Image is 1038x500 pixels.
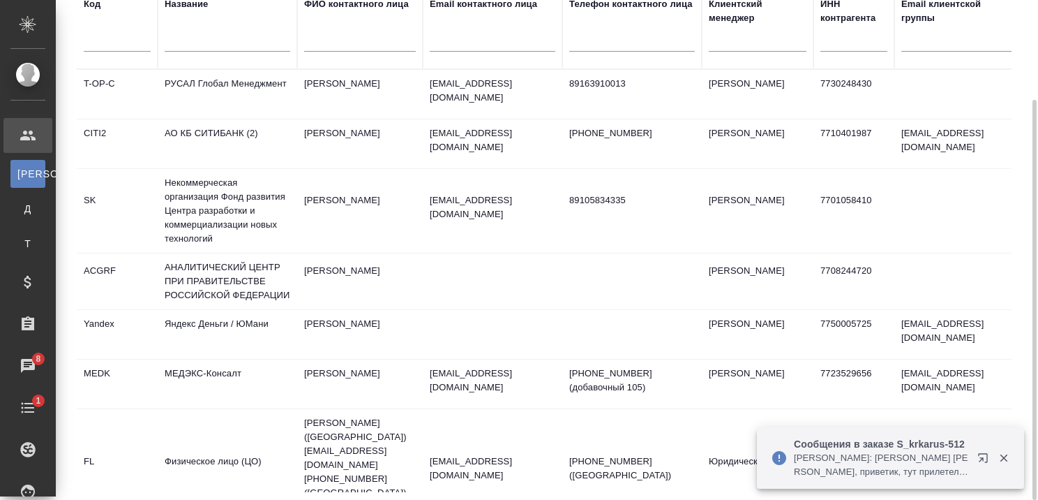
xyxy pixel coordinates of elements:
[27,352,49,366] span: 8
[813,257,894,306] td: 7708244720
[77,448,158,497] td: FL
[794,437,968,451] p: Сообщения в заказе S_krkarus-512
[158,360,297,409] td: МЕДЭКС-Консалт
[894,360,1020,409] td: [EMAIL_ADDRESS][DOMAIN_NAME]
[158,448,297,497] td: Физическое лицо (ЦО)
[430,77,555,105] p: [EMAIL_ADDRESS][DOMAIN_NAME]
[77,119,158,168] td: CITI2
[569,455,695,483] p: [PHONE_NUMBER] ([GEOGRAPHIC_DATA])
[813,360,894,409] td: 7723529656
[569,193,695,207] p: 89105834335
[158,310,297,359] td: Яндекс Деньги / ЮМани
[569,367,695,395] p: [PHONE_NUMBER] (добавочный 105)
[297,70,423,119] td: [PERSON_NAME]
[569,77,695,91] p: 89163910013
[158,70,297,119] td: РУСАЛ Глобал Менеджмент
[702,70,813,119] td: [PERSON_NAME]
[77,360,158,409] td: MEDK
[158,253,297,309] td: АНАЛИТИЧЕСКИЙ ЦЕНТР ПРИ ПРАВИТЕЛЬСТВЕ РОССИЙСКОЙ ФЕДЕРАЦИИ
[569,126,695,140] p: [PHONE_NUMBER]
[297,257,423,306] td: [PERSON_NAME]
[10,160,45,188] a: [PERSON_NAME]
[989,452,1018,464] button: Закрыть
[969,444,1002,478] button: Открыть в новой вкладке
[702,186,813,235] td: [PERSON_NAME]
[27,394,49,408] span: 1
[813,70,894,119] td: 7730248430
[158,169,297,253] td: Некоммерческая организация Фонд развития Центра разработки и коммерциализации новых технологий
[3,390,52,425] a: 1
[77,70,158,119] td: T-OP-C
[813,119,894,168] td: 7710401987
[794,451,968,479] p: [PERSON_NAME]: [PERSON_NAME] [PERSON_NAME], приветик, тут прилетел коммент:
[3,348,52,383] a: 8
[77,257,158,306] td: ACGRF
[297,360,423,409] td: [PERSON_NAME]
[430,367,555,395] p: [EMAIL_ADDRESS][DOMAIN_NAME]
[894,119,1020,168] td: [EMAIL_ADDRESS][DOMAIN_NAME]
[702,310,813,359] td: [PERSON_NAME]
[430,455,555,483] p: [EMAIL_ADDRESS][DOMAIN_NAME]
[158,119,297,168] td: АО КБ СИТИБАНК (2)
[813,310,894,359] td: 7750005725
[702,448,813,497] td: Юридический отдел
[702,257,813,306] td: [PERSON_NAME]
[17,202,38,216] span: Д
[297,186,423,235] td: [PERSON_NAME]
[17,237,38,251] span: Т
[77,186,158,235] td: SK
[297,119,423,168] td: [PERSON_NAME]
[702,119,813,168] td: [PERSON_NAME]
[10,230,45,258] a: Т
[17,167,38,181] span: [PERSON_NAME]
[430,126,555,154] p: [EMAIL_ADDRESS][DOMAIN_NAME]
[702,360,813,409] td: [PERSON_NAME]
[10,195,45,223] a: Д
[813,186,894,235] td: 7701058410
[894,310,1020,359] td: [EMAIL_ADDRESS][DOMAIN_NAME]
[297,310,423,359] td: [PERSON_NAME]
[430,193,555,221] p: [EMAIL_ADDRESS][DOMAIN_NAME]
[77,310,158,359] td: Yandex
